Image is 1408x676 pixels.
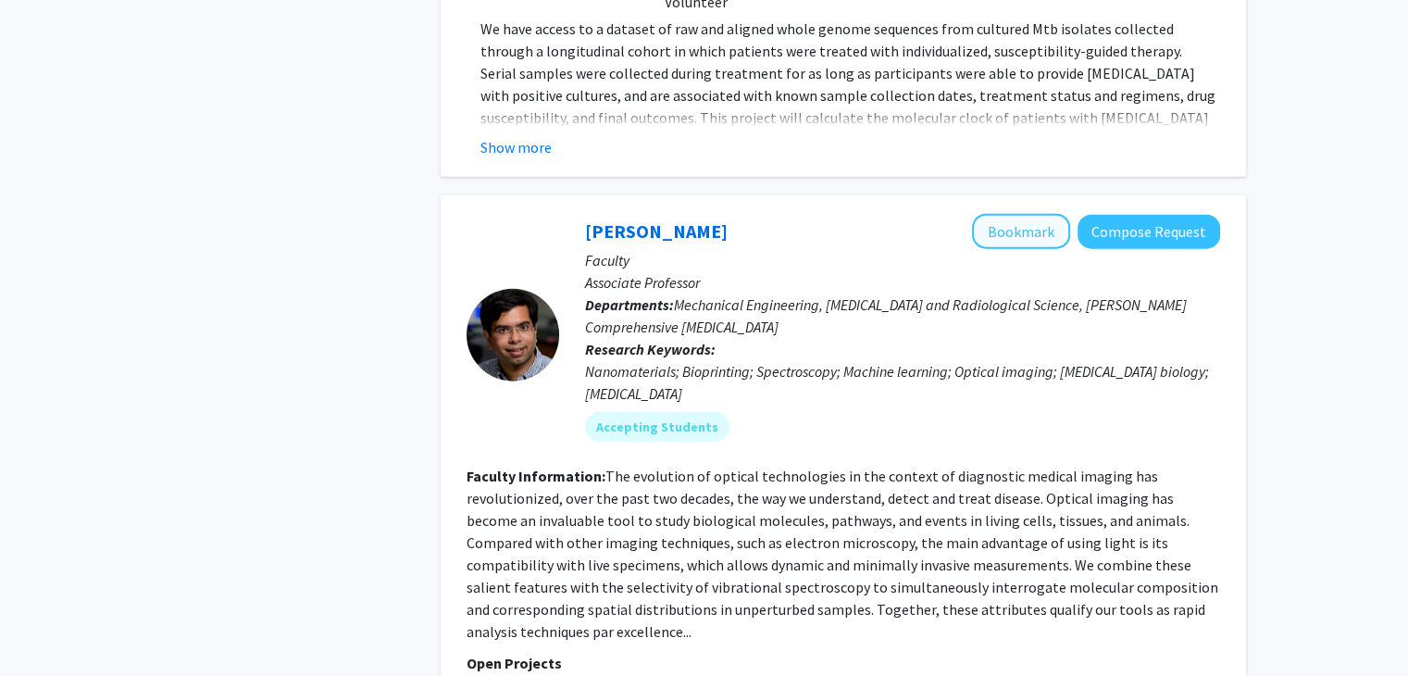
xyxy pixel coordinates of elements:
b: Faculty Information: [467,467,605,485]
b: Research Keywords: [585,340,716,358]
span: Mechanical Engineering, [MEDICAL_DATA] and Radiological Science, [PERSON_NAME] Comprehensive [MED... [585,295,1187,336]
mat-chip: Accepting Students [585,412,729,442]
iframe: Chat [14,593,79,662]
p: We have access to a dataset of raw and aligned whole genome sequences from cultured Mtb isolates ... [480,18,1220,218]
button: Add Ishan Barman to Bookmarks [972,214,1070,249]
button: Compose Request to Ishan Barman [1078,215,1220,249]
a: [PERSON_NAME] [585,219,728,243]
p: Associate Professor [585,271,1220,294]
p: Faculty [585,249,1220,271]
b: Departments: [585,295,674,314]
fg-read-more: The evolution of optical technologies in the context of diagnostic medical imaging has revolution... [467,467,1218,641]
button: Show more [480,136,552,158]
div: Nanomaterials; Bioprinting; Spectroscopy; Machine learning; Optical imaging; [MEDICAL_DATA] biolo... [585,360,1220,405]
p: Open Projects [467,652,1220,674]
